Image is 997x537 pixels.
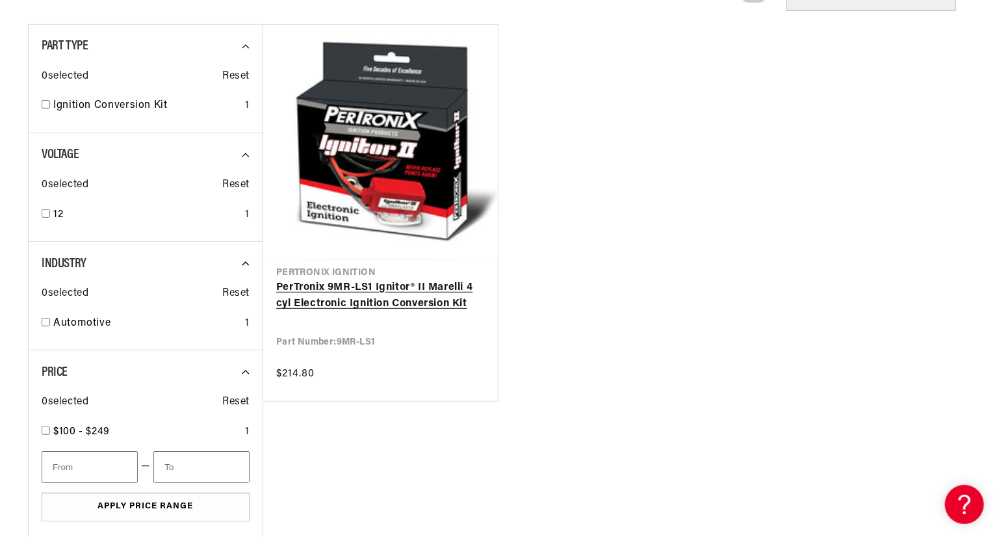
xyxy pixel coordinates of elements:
[42,148,79,161] span: Voltage
[53,207,240,224] a: 12
[42,394,88,411] span: 0 selected
[141,458,151,475] span: —
[42,285,88,302] span: 0 selected
[42,493,250,522] button: Apply Price Range
[53,98,240,114] a: Ignition Conversion Kit
[53,426,110,437] span: $100 - $249
[222,285,250,302] span: Reset
[245,98,250,114] div: 1
[42,40,88,53] span: Part Type
[222,68,250,85] span: Reset
[42,366,68,379] span: Price
[153,451,250,483] input: To
[42,68,88,85] span: 0 selected
[222,177,250,194] span: Reset
[245,207,250,224] div: 1
[245,315,250,332] div: 1
[245,424,250,441] div: 1
[222,394,250,411] span: Reset
[42,257,86,270] span: Industry
[276,280,485,313] a: PerTronix 9MR-LS1 Ignitor® II Marelli 4 cyl Electronic Ignition Conversion Kit
[53,315,240,332] a: Automotive
[42,177,88,194] span: 0 selected
[42,451,138,483] input: From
